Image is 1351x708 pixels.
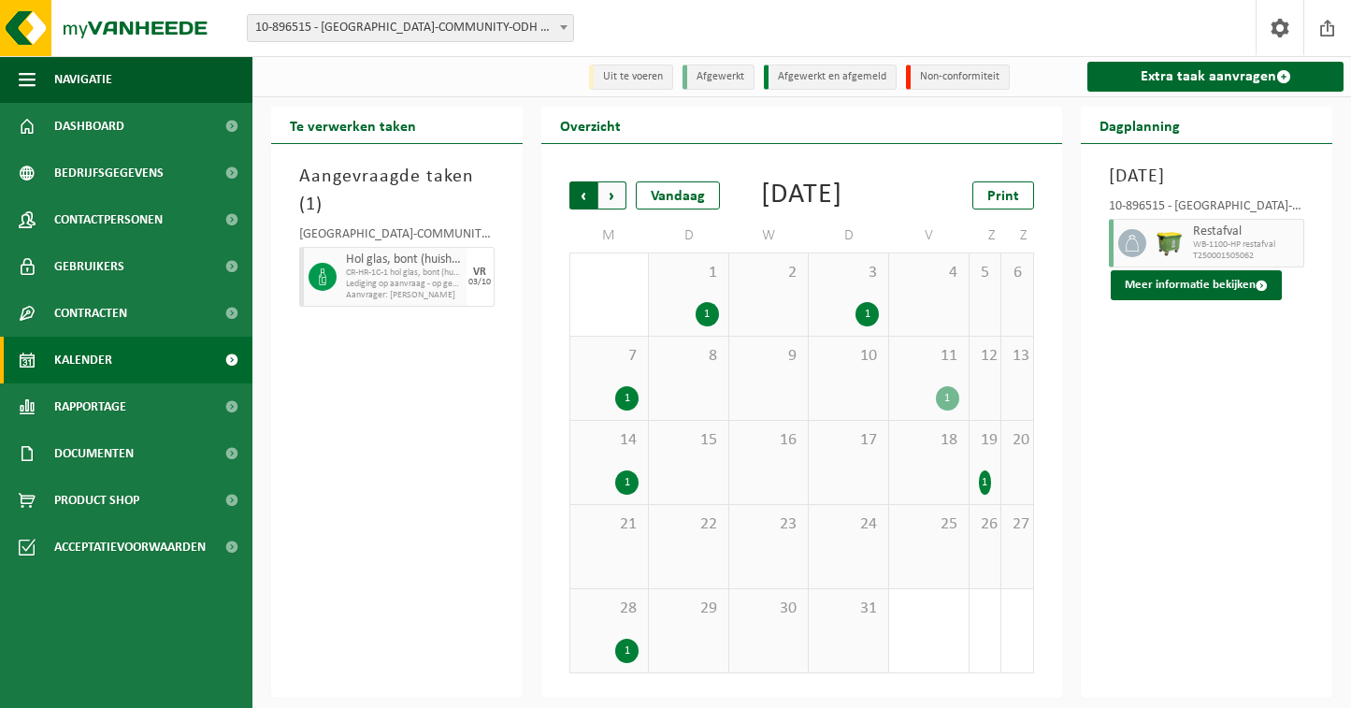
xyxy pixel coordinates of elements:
button: Meer informatie bekijken [1111,270,1282,300]
span: 28 [580,599,640,619]
span: 24 [818,514,879,535]
span: 2 [739,263,799,283]
span: 7 [580,346,640,367]
div: Vandaag [636,181,720,210]
h2: Overzicht [541,107,640,143]
div: 1 [855,302,879,326]
span: Volgende [598,181,626,210]
span: 13 [1011,346,1024,367]
div: 03/10 [468,278,491,287]
span: 23 [739,514,799,535]
div: VR [473,267,486,278]
td: D [649,219,729,253]
div: 10-896515 - [GEOGRAPHIC_DATA]-COMMUNITY-ODH PROJECTS - [GEOGRAPHIC_DATA] [1109,200,1304,219]
span: 1 [306,195,316,214]
td: M [569,219,650,253]
li: Afgewerkt [683,65,755,90]
span: 8 [658,346,719,367]
li: Non-conformiteit [906,65,1010,90]
span: 4 [898,263,959,283]
td: Z [970,219,1002,253]
span: 21 [580,514,640,535]
span: 18 [898,430,959,451]
span: 31 [818,599,879,619]
span: Bedrijfsgegevens [54,150,164,196]
div: 1 [979,470,992,495]
li: Afgewerkt en afgemeld [764,65,897,90]
span: 9 [739,346,799,367]
div: 1 [615,386,639,411]
div: 1 [696,302,719,326]
span: 30 [739,599,799,619]
li: Uit te voeren [589,65,673,90]
span: Kalender [54,337,112,383]
span: Product Shop [54,477,139,524]
span: 12 [979,346,992,367]
span: 10-896515 - ASIAT PARK-COMMUNITY-ODH PROJECTS - VILVOORDE [248,15,573,41]
span: 26 [979,514,992,535]
span: 6 [1011,263,1024,283]
span: 5 [979,263,992,283]
td: V [889,219,970,253]
span: CR-HR-1C-1 hol glas, bont (huishoudelijk) [346,267,462,279]
span: 10-896515 - ASIAT PARK-COMMUNITY-ODH PROJECTS - VILVOORDE [247,14,574,42]
span: 11 [898,346,959,367]
span: Contracten [54,290,127,337]
td: W [729,219,810,253]
span: 20 [1011,430,1024,451]
h2: Te verwerken taken [271,107,435,143]
span: Rapportage [54,383,126,430]
span: 14 [580,430,640,451]
span: Hol glas, bont (huishoudelijk) [346,253,462,267]
span: Restafval [1193,224,1299,239]
span: 25 [898,514,959,535]
span: Print [987,189,1019,204]
h3: [DATE] [1109,163,1304,191]
span: 17 [818,430,879,451]
span: 15 [658,430,719,451]
a: Print [972,181,1034,210]
span: 19 [979,430,992,451]
div: [DATE] [761,181,842,210]
span: Contactpersonen [54,196,163,243]
div: 1 [936,386,959,411]
span: Lediging op aanvraag - op geplande route [346,279,462,290]
span: 1 [658,263,719,283]
span: 22 [658,514,719,535]
h2: Dagplanning [1081,107,1199,143]
span: 3 [818,263,879,283]
td: D [809,219,889,253]
span: Vorige [569,181,597,210]
span: T250001505062 [1193,251,1299,262]
span: WB-1100-HP restafval [1193,239,1299,251]
div: [GEOGRAPHIC_DATA]-COMMUNITY-ODH PROJECTS [299,228,495,247]
a: Extra taak aanvragen [1087,62,1344,92]
span: Aanvrager: [PERSON_NAME] [346,290,462,301]
span: 27 [1011,514,1024,535]
div: 1 [615,470,639,495]
span: Navigatie [54,56,112,103]
div: 1 [615,639,639,663]
span: 10 [818,346,879,367]
h3: Aangevraagde taken ( ) [299,163,495,219]
span: Acceptatievoorwaarden [54,524,206,571]
span: Documenten [54,430,134,477]
span: 16 [739,430,799,451]
img: WB-1100-HPE-GN-51 [1156,229,1184,257]
span: 29 [658,599,719,619]
td: Z [1001,219,1034,253]
span: Dashboard [54,103,124,150]
span: Gebruikers [54,243,124,290]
